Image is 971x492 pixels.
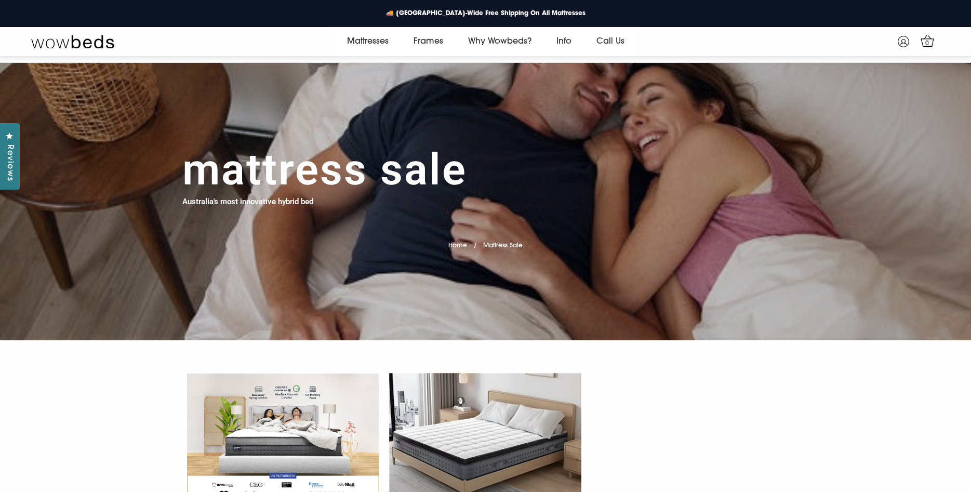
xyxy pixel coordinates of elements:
span: Reviews [3,144,16,181]
h1: Mattress Sale [182,144,467,196]
span: Mattress Sale [483,243,523,249]
nav: breadcrumbs [448,229,523,255]
a: Call Us [584,27,637,56]
a: 🚚 [GEOGRAPHIC_DATA]-Wide Free Shipping On All Mattresses [378,7,594,20]
a: Why Wowbeds? [456,27,544,56]
a: Home [448,243,467,249]
span: 0 [922,38,933,49]
a: 0 [918,32,936,50]
a: Info [544,27,584,56]
a: Frames [401,27,456,56]
h4: Australia's most innovative hybrid bed [182,196,313,208]
span: / [474,243,477,249]
img: Wow Beds Logo [31,34,114,49]
a: Mattresses [335,27,401,56]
